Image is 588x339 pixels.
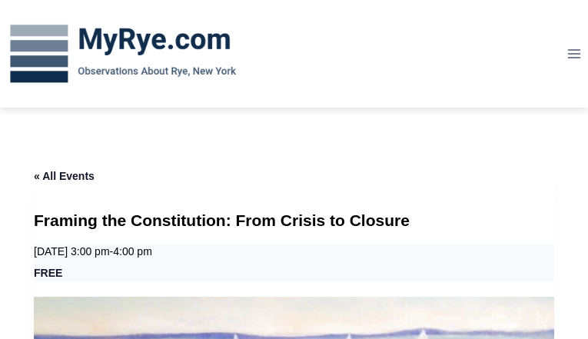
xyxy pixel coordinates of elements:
span: Free [34,265,62,281]
a: « All Events [34,170,95,182]
h2: - [34,244,554,260]
h1: Framing the Constitution: From Crisis to Closure [34,209,554,232]
span: [DATE] 3:00 pm [34,245,110,258]
button: Open menu [560,42,588,65]
span: 4:00 pm [113,245,152,258]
